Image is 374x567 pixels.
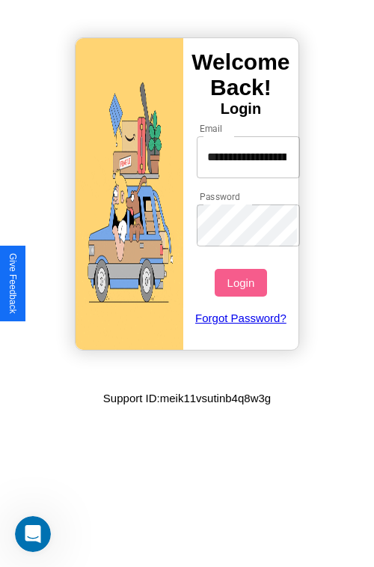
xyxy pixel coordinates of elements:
[103,388,271,408] p: Support ID: meik11vsutinb4q8w3g
[200,190,239,203] label: Password
[189,297,293,339] a: Forgot Password?
[183,100,298,118] h4: Login
[215,269,266,297] button: Login
[76,38,183,350] img: gif
[15,516,51,552] iframe: Intercom live chat
[200,122,223,135] label: Email
[183,49,298,100] h3: Welcome Back!
[7,253,18,314] div: Give Feedback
